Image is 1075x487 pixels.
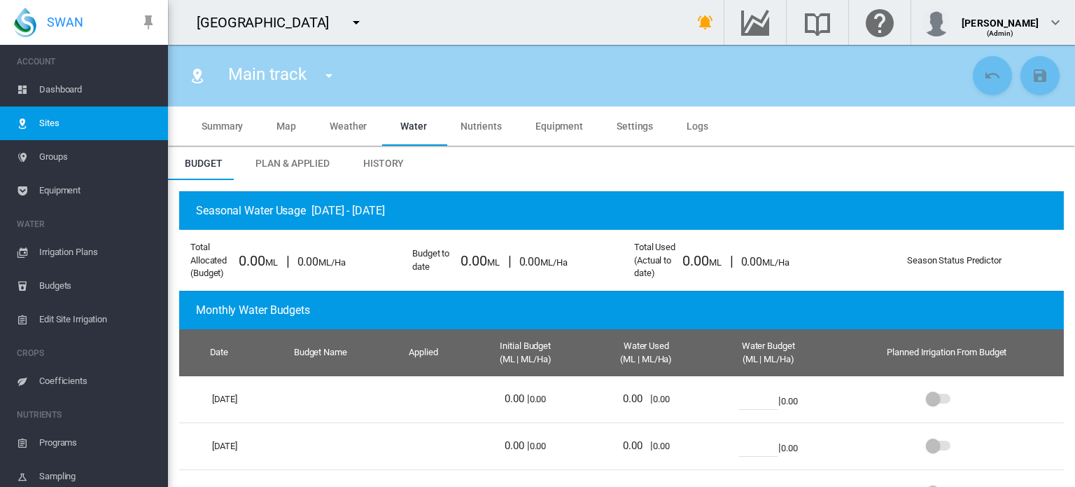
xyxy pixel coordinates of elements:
[634,241,675,280] div: Total Used (Actual to date)
[412,247,454,273] div: Budget to date
[196,303,310,318] span: Monthly Water Budgets
[454,252,487,269] span: 0.00
[1020,56,1060,95] button: Save Changes
[228,64,307,84] span: Main track
[14,8,36,37] img: SWAN-Landscape-Logo-Colour-drop.png
[623,392,653,405] span: 0.00 |
[586,423,707,469] td: 0.00
[987,29,1014,37] span: (Admin)
[586,329,707,376] td: Water Used (ML | ML/Ha)
[363,158,404,169] span: History
[278,252,295,269] span: |
[39,107,157,140] span: Sites
[39,235,157,269] span: Irrigation Plans
[623,439,653,452] span: 0.00 |
[778,389,798,410] span: 0.00
[39,73,157,107] span: Dashboard
[722,252,739,269] span: |
[586,376,707,423] td: 0.00
[687,121,708,132] span: Logs
[675,252,709,269] span: 0.00
[1047,14,1064,31] md-icon: icon-chevron-down
[465,329,586,376] td: Initial Budget (ML | ML/Ha)
[922,8,950,36] img: profile.jpg
[17,404,157,426] span: NUTRIENTS
[741,255,763,268] span: 0.00
[179,376,259,423] td: [DATE]
[461,121,502,132] span: Nutrients
[962,11,1039,25] div: [PERSON_NAME]
[801,14,834,31] md-icon: Search the knowledge base
[315,62,343,90] button: icon-menu-down
[232,251,387,270] div: ML ML/Ha
[183,62,211,90] button: Click to go to list of Sites
[778,436,798,457] span: 0.00
[984,67,1001,84] md-icon: icon-undo
[276,121,296,132] span: Map
[255,158,330,169] span: Plan & Applied
[297,255,319,268] span: 0.00
[505,439,529,452] span: 0.00 |
[17,213,157,235] span: WATER
[738,14,772,31] md-icon: Go to the Data Hub
[190,241,232,280] div: Total Allocated (Budget)
[778,441,781,454] span: |
[39,364,157,398] span: Coefficients
[17,50,157,73] span: ACCOUNT
[330,121,367,132] span: Weather
[519,255,541,268] span: 0.00
[697,14,714,31] md-icon: icon-bell-ring
[185,158,222,169] span: Budget
[863,14,897,31] md-icon: Click here for help
[675,251,831,270] div: ML ML/Ha
[535,121,583,132] span: Equipment
[39,174,157,207] span: Equipment
[856,241,1053,280] div: Season Status Predictor
[39,303,157,336] span: Edit Site Irrigation
[311,203,385,219] span: [DATE] - [DATE]
[400,121,427,132] span: Water
[39,140,157,174] span: Groups
[140,14,157,31] md-icon: icon-pin
[454,251,609,270] div: ML ML/Ha
[505,392,529,405] span: 0.00 |
[17,342,157,364] span: CROPS
[465,423,586,469] td: 0.00
[707,329,830,376] td: Water Budget (ML | ML/Ha)
[691,8,719,36] button: icon-bell-ring
[342,8,370,36] button: icon-menu-down
[179,329,259,376] td: Date
[500,252,517,269] span: |
[232,252,265,269] span: 0.00
[382,329,465,376] td: Applied
[617,121,653,132] span: Settings
[197,13,342,32] div: [GEOGRAPHIC_DATA]
[47,13,83,31] span: SWAN
[179,423,259,469] td: [DATE]
[196,203,306,219] span: Seasonal Water Usage
[1032,67,1048,84] md-icon: icon-content-save
[348,14,365,31] md-icon: icon-menu-down
[39,426,157,460] span: Programs
[39,269,157,303] span: Budgets
[465,376,586,423] td: 0.00
[202,121,243,132] span: Summary
[321,67,337,84] md-icon: icon-menu-down
[259,329,382,376] td: Budget Name
[189,67,206,84] md-icon: icon-map-marker-radius
[830,329,1064,376] td: Planned Irrigation From Budget
[973,56,1012,95] button: Cancel Changes
[778,395,781,407] span: |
